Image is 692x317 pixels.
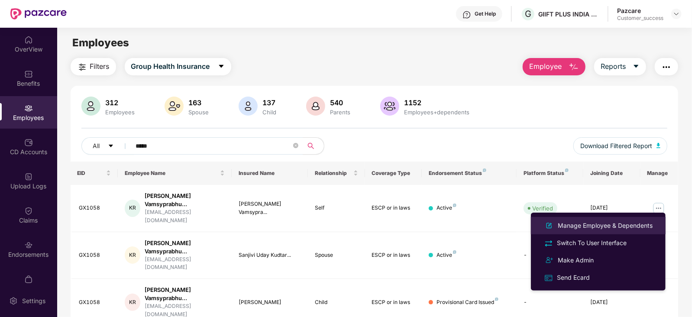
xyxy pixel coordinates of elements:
[293,143,298,148] span: close-circle
[303,142,320,149] span: search
[131,61,210,72] span: Group Health Insurance
[104,109,137,116] div: Employees
[544,220,554,231] img: svg+xml;base64,PHN2ZyB4bWxucz0iaHR0cDovL3d3dy53My5vcmcvMjAwMC9zdmciIHhtbG5zOnhsaW5rPSJodHRwOi8vd3...
[524,170,576,177] div: Platform Status
[544,255,554,265] img: svg+xml;base64,PHN2ZyB4bWxucz0iaHR0cDovL3d3dy53My5vcmcvMjAwMC9zdmciIHdpZHRoPSIyNCIgaGVpZ2h0PSIyNC...
[187,109,211,116] div: Spouse
[118,162,232,185] th: Employee Name
[453,250,456,254] img: svg+xml;base64,PHN2ZyB4bWxucz0iaHR0cDovL3d3dy53My5vcmcvMjAwMC9zdmciIHdpZHRoPSI4IiBoZWlnaHQ9IjgiIH...
[403,109,472,116] div: Employees+dependents
[232,162,307,185] th: Insured Name
[380,97,399,116] img: svg+xml;base64,PHN2ZyB4bWxucz0iaHR0cDovL3d3dy53My5vcmcvMjAwMC9zdmciIHhtbG5zOnhsaW5rPSJodHRwOi8vd3...
[556,221,654,230] div: Manage Employee & Dependents
[544,239,553,248] img: svg+xml;base64,PHN2ZyB4bWxucz0iaHR0cDovL3d3dy53My5vcmcvMjAwMC9zdmciIHdpZHRoPSIyNCIgaGVpZ2h0PSIyNC...
[125,170,218,177] span: Employee Name
[475,10,496,17] div: Get Help
[104,98,137,107] div: 312
[24,70,33,78] img: svg+xml;base64,PHN2ZyBpZD0iQmVuZWZpdHMiIHhtbG5zPSJodHRwOi8vd3d3LnczLm9yZy8yMDAwL3N2ZyIgd2lkdGg9Ij...
[24,36,33,44] img: svg+xml;base64,PHN2ZyBpZD0iSG9tZSIgeG1sbnM9Imh0dHA6Ly93d3cudzMub3JnLzIwMDAvc3ZnIiB3aWR0aD0iMjAiIG...
[9,297,18,305] img: svg+xml;base64,PHN2ZyBpZD0iU2V0dGluZy0yMHgyMCIgeG1sbnM9Imh0dHA6Ly93d3cudzMub3JnLzIwMDAvc3ZnIiB3aW...
[145,239,225,256] div: [PERSON_NAME] Vamsyprabhu...
[594,58,646,75] button: Reportscaret-down
[462,10,471,19] img: svg+xml;base64,PHN2ZyBpZD0iSGVscC0zMngzMiIgeG1sbnM9Imh0dHA6Ly93d3cudzMub3JnLzIwMDAvc3ZnIiB3aWR0aD...
[538,10,599,18] div: GIIFT PLUS INDIA PRIVATE LIMITED
[315,251,358,259] div: Spouse
[495,298,498,301] img: svg+xml;base64,PHN2ZyB4bWxucz0iaHR0cDovL3d3dy53My5vcmcvMjAwMC9zdmciIHdpZHRoPSI4IiBoZWlnaHQ9IjgiIH...
[71,58,116,75] button: Filters
[72,36,129,49] span: Employees
[24,172,33,181] img: svg+xml;base64,PHN2ZyBpZD0iVXBsb2FkX0xvZ3MiIGRhdGEtbmFtZT0iVXBsb2FkIExvZ3MiIHhtbG5zPSJodHRwOi8vd3...
[19,297,48,305] div: Settings
[590,204,634,212] div: [DATE]
[90,61,110,72] span: Filters
[329,109,352,116] div: Parents
[239,97,258,116] img: svg+xml;base64,PHN2ZyB4bWxucz0iaHR0cDovL3d3dy53My5vcmcvMjAwMC9zdmciIHhtbG5zOnhsaW5rPSJodHRwOi8vd3...
[125,200,140,217] div: KR
[673,10,680,17] img: svg+xml;base64,PHN2ZyBpZD0iRHJvcGRvd24tMzJ4MzIiIHhtbG5zPSJodHRwOi8vd3d3LnczLm9yZy8yMDAwL3N2ZyIgd2...
[79,204,111,212] div: GX1058
[24,275,33,284] img: svg+xml;base64,PHN2ZyBpZD0iTXlfT3JkZXJzIiBkYXRhLW5hbWU9Ik15IE9yZGVycyIgeG1sbnM9Imh0dHA6Ly93d3cudz...
[125,294,140,311] div: KR
[78,170,105,177] span: EID
[145,286,225,302] div: [PERSON_NAME] Vamsyprabhu...
[125,58,231,75] button: Group Health Insurancecaret-down
[525,9,531,19] span: G
[372,204,415,212] div: ESCP or in laws
[372,251,415,259] div: ESCP or in laws
[437,298,498,307] div: Provisional Card Issued
[108,143,114,150] span: caret-down
[640,162,679,185] th: Manage
[590,298,634,307] div: [DATE]
[601,61,626,72] span: Reports
[532,204,553,213] div: Verified
[24,241,33,249] img: svg+xml;base64,PHN2ZyBpZD0iRW5kb3JzZW1lbnRzIiB4bWxucz0iaHR0cDovL3d3dy53My5vcmcvMjAwMC9zdmciIHdpZH...
[656,143,661,148] img: svg+xml;base64,PHN2ZyB4bWxucz0iaHR0cDovL3d3dy53My5vcmcvMjAwMC9zdmciIHhtbG5zOnhsaW5rPSJodHRwOi8vd3...
[81,137,134,155] button: Allcaret-down
[556,256,595,265] div: Make Admin
[365,162,422,185] th: Coverage Type
[261,109,278,116] div: Child
[293,142,298,150] span: close-circle
[573,137,668,155] button: Download Filtered Report
[93,141,100,151] span: All
[239,251,301,259] div: Sanjivi Uday Kudtar...
[583,162,640,185] th: Joining Date
[529,61,562,72] span: Employee
[437,204,456,212] div: Active
[24,207,33,215] img: svg+xml;base64,PHN2ZyBpZD0iQ2xhaW0iIHhtbG5zPSJodHRwOi8vd3d3LnczLm9yZy8yMDAwL3N2ZyIgd2lkdGg9IjIwIi...
[633,63,640,71] span: caret-down
[555,238,628,248] div: Switch To User Interface
[555,273,592,282] div: Send Ecard
[544,273,553,283] img: svg+xml;base64,PHN2ZyB4bWxucz0iaHR0cDovL3d3dy53My5vcmcvMjAwMC9zdmciIHdpZHRoPSIxNiIgaGVpZ2h0PSIxNi...
[483,168,486,172] img: svg+xml;base64,PHN2ZyB4bWxucz0iaHR0cDovL3d3dy53My5vcmcvMjAwMC9zdmciIHdpZHRoPSI4IiBoZWlnaHQ9IjgiIH...
[10,8,67,19] img: New Pazcare Logo
[24,138,33,147] img: svg+xml;base64,PHN2ZyBpZD0iQ0RfQWNjb3VudHMiIGRhdGEtbmFtZT0iQ0QgQWNjb3VudHMiIHhtbG5zPSJodHRwOi8vd3...
[218,63,225,71] span: caret-down
[24,104,33,113] img: svg+xml;base64,PHN2ZyBpZD0iRW1wbG95ZWVzIiB4bWxucz0iaHR0cDovL3d3dy53My5vcmcvMjAwMC9zdmciIHdpZHRoPS...
[517,232,583,279] td: -
[565,168,569,172] img: svg+xml;base64,PHN2ZyB4bWxucz0iaHR0cDovL3d3dy53My5vcmcvMjAwMC9zdmciIHdpZHRoPSI4IiBoZWlnaHQ9IjgiIH...
[315,204,358,212] div: Self
[329,98,352,107] div: 540
[580,141,652,151] span: Download Filtered Report
[165,97,184,116] img: svg+xml;base64,PHN2ZyB4bWxucz0iaHR0cDovL3d3dy53My5vcmcvMjAwMC9zdmciIHhtbG5zOnhsaW5rPSJodHRwOi8vd3...
[315,170,352,177] span: Relationship
[308,162,365,185] th: Relationship
[239,200,301,217] div: [PERSON_NAME] Vamsypra...
[125,246,140,264] div: KR
[81,97,100,116] img: svg+xml;base64,PHN2ZyB4bWxucz0iaHR0cDovL3d3dy53My5vcmcvMjAwMC9zdmciIHhtbG5zOnhsaW5rPSJodHRwOi8vd3...
[239,298,301,307] div: [PERSON_NAME]
[77,62,87,72] img: svg+xml;base64,PHN2ZyB4bWxucz0iaHR0cDovL3d3dy53My5vcmcvMjAwMC9zdmciIHdpZHRoPSIyNCIgaGVpZ2h0PSIyNC...
[453,204,456,207] img: svg+xml;base64,PHN2ZyB4bWxucz0iaHR0cDovL3d3dy53My5vcmcvMjAwMC9zdmciIHdpZHRoPSI4IiBoZWlnaHQ9IjgiIH...
[306,97,325,116] img: svg+xml;base64,PHN2ZyB4bWxucz0iaHR0cDovL3d3dy53My5vcmcvMjAwMC9zdmciIHhtbG5zOnhsaW5rPSJodHRwOi8vd3...
[145,208,225,225] div: [EMAIL_ADDRESS][DOMAIN_NAME]
[79,298,111,307] div: GX1058
[569,62,579,72] img: svg+xml;base64,PHN2ZyB4bWxucz0iaHR0cDovL3d3dy53My5vcmcvMjAwMC9zdmciIHhtbG5zOnhsaW5rPSJodHRwOi8vd3...
[617,6,663,15] div: Pazcare
[187,98,211,107] div: 163
[261,98,278,107] div: 137
[71,162,118,185] th: EID
[372,298,415,307] div: ESCP or in laws
[617,15,663,22] div: Customer_success
[145,192,225,208] div: [PERSON_NAME] Vamsyprabhu...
